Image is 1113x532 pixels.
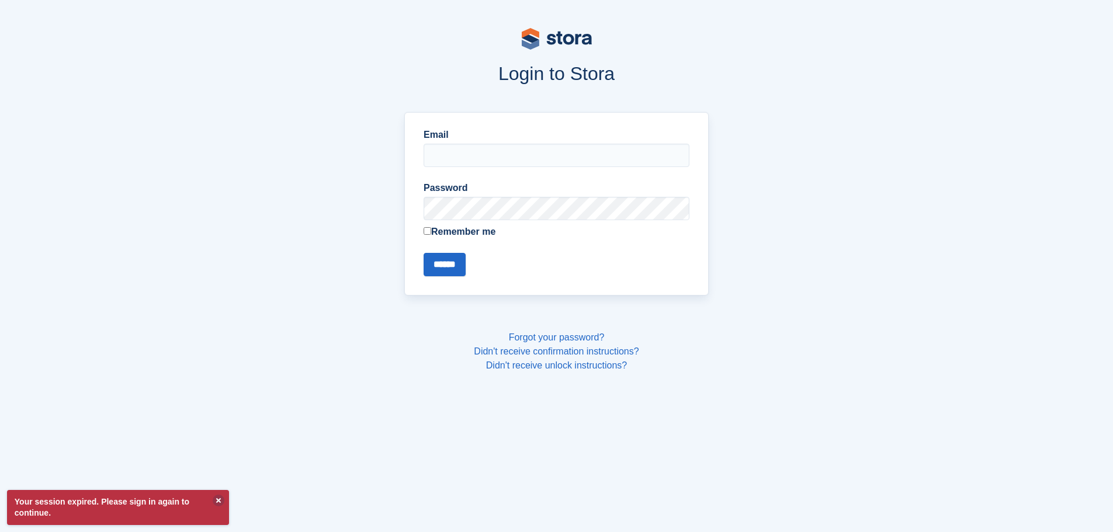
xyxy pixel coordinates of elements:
label: Email [424,128,689,142]
label: Remember me [424,225,689,239]
h1: Login to Stora [182,63,932,84]
p: Your session expired. Please sign in again to continue. [7,490,229,525]
a: Forgot your password? [509,332,605,342]
label: Password [424,181,689,195]
img: stora-logo-53a41332b3708ae10de48c4981b4e9114cc0af31d8433b30ea865607fb682f29.svg [522,28,592,50]
input: Remember me [424,227,431,235]
a: Didn't receive confirmation instructions? [474,346,639,356]
a: Didn't receive unlock instructions? [486,360,627,370]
